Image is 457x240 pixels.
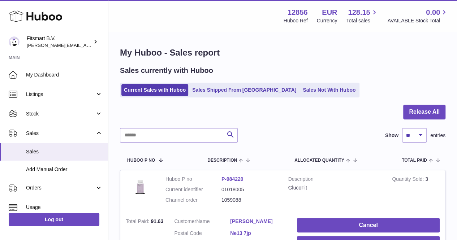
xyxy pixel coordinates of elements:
a: P-984220 [221,176,243,182]
a: 128.15 Total sales [346,8,378,24]
dt: Current identifier [165,186,221,193]
dt: Postal Code [174,230,230,239]
div: Fitsmart B.V. [27,35,92,49]
button: Cancel [297,218,440,233]
dd: 1059088 [221,197,277,204]
span: [PERSON_NAME][EMAIL_ADDRESS][DOMAIN_NAME] [27,42,145,48]
span: Stock [26,110,95,117]
span: 128.15 [348,8,370,17]
span: entries [430,132,445,139]
span: Total sales [346,17,378,24]
span: Customer [174,218,196,224]
span: ALLOCATED Quantity [294,158,344,163]
strong: Description [288,176,381,184]
td: 3 [387,170,445,213]
dt: Channel order [165,197,221,204]
dd: 01018005 [221,186,277,193]
span: Sales [26,130,95,137]
span: AVAILABLE Stock Total [387,17,448,24]
span: Orders [26,184,95,191]
div: Currency [317,17,337,24]
a: Sales Shipped From [GEOGRAPHIC_DATA] [190,84,299,96]
dt: Name [174,218,230,227]
a: Ne13 7jp [230,230,286,237]
a: [PERSON_NAME] [230,218,286,225]
span: Huboo P no [127,158,155,163]
strong: 12856 [288,8,308,17]
span: Listings [26,91,95,98]
dt: Huboo P no [165,176,221,183]
button: Release All [403,105,445,119]
div: Huboo Ref [284,17,308,24]
strong: EUR [322,8,337,17]
span: 91.63 [151,218,163,224]
span: Sales [26,148,103,155]
a: Current Sales with Huboo [121,84,188,96]
label: Show [385,132,398,139]
h2: Sales currently with Huboo [120,66,213,75]
a: Sales Not With Huboo [300,84,358,96]
img: jonathan@leaderoo.com [9,36,20,47]
div: GlucoFit [288,184,381,191]
h1: My Huboo - Sales report [120,47,445,58]
span: Add Manual Order [26,166,103,173]
span: My Dashboard [26,71,103,78]
a: 0.00 AVAILABLE Stock Total [387,8,448,24]
strong: Total Paid [126,218,151,226]
strong: Quantity Sold [392,176,425,184]
a: Log out [9,213,99,226]
span: Total paid [402,158,427,163]
img: 128561715261916.png [126,176,155,197]
span: Description [207,158,237,163]
span: 0.00 [426,8,440,17]
span: Usage [26,204,103,211]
